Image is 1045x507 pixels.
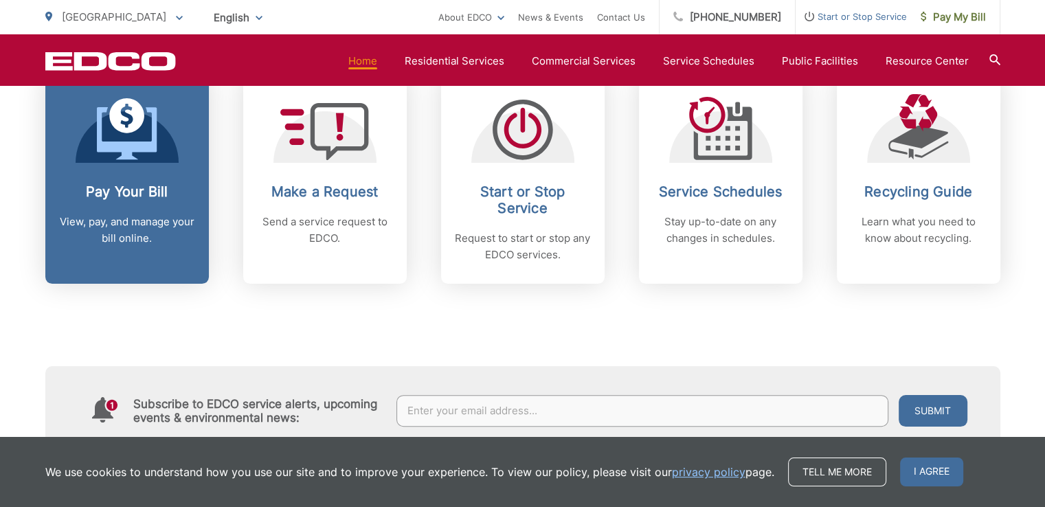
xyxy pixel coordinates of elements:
a: Commercial Services [532,53,636,69]
span: I agree [900,458,963,486]
h2: Recycling Guide [851,183,987,200]
h2: Pay Your Bill [59,183,195,200]
a: Residential Services [405,53,504,69]
a: Resource Center [886,53,969,69]
a: Public Facilities [782,53,858,69]
h4: Subscribe to EDCO service alerts, upcoming events & environmental news: [133,397,383,425]
button: Submit [899,395,967,427]
a: Pay Your Bill View, pay, and manage your bill online. [45,74,209,284]
a: EDCD logo. Return to the homepage. [45,52,176,71]
h2: Service Schedules [653,183,789,200]
p: Send a service request to EDCO. [257,214,393,247]
a: Tell me more [788,458,886,486]
p: View, pay, and manage your bill online. [59,214,195,247]
a: Make a Request Send a service request to EDCO. [243,74,407,284]
p: Request to start or stop any EDCO services. [455,230,591,263]
h2: Make a Request [257,183,393,200]
a: Contact Us [597,9,645,25]
a: Home [348,53,377,69]
a: About EDCO [438,9,504,25]
span: Pay My Bill [921,9,986,25]
p: Learn what you need to know about recycling. [851,214,987,247]
a: privacy policy [672,464,745,480]
a: News & Events [518,9,583,25]
p: Stay up-to-date on any changes in schedules. [653,214,789,247]
p: We use cookies to understand how you use our site and to improve your experience. To view our pol... [45,464,774,480]
h2: Start or Stop Service [455,183,591,216]
span: English [203,5,273,30]
a: Service Schedules [663,53,754,69]
input: Enter your email address... [396,395,888,427]
span: [GEOGRAPHIC_DATA] [62,10,166,23]
a: Recycling Guide Learn what you need to know about recycling. [837,74,1000,284]
a: Service Schedules Stay up-to-date on any changes in schedules. [639,74,802,284]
